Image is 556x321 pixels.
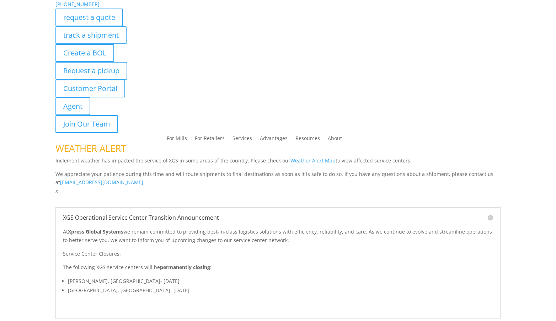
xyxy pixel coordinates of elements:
p: The following XGS service centers will be : [63,263,493,277]
h5: XGS Operational Service Center Transition Announcement [63,215,493,220]
li: [PERSON_NAME], [GEOGRAPHIC_DATA]- [DATE] [68,277,493,286]
a: About [328,136,342,144]
strong: Xpress Global Systems [68,228,123,235]
p: x [55,187,500,195]
a: Advantages [260,136,288,144]
a: request a quote [55,9,123,26]
a: Join Our Team [55,115,118,133]
a: Create a BOL [55,44,114,62]
p: We appreciate your patience during this time and will route shipments to final destinations as so... [55,170,500,187]
a: Request a pickup [55,62,127,80]
li: [GEOGRAPHIC_DATA], [GEOGRAPHIC_DATA]- [DATE] [68,286,493,295]
a: For Mills [167,136,187,144]
a: Services [232,136,252,144]
u: Service Center Closures: [63,250,121,257]
strong: permanently closing [160,264,210,271]
a: Weather Alert Map [290,157,336,164]
a: Resources [295,136,320,144]
a: [PHONE_NUMBER] [55,1,100,7]
a: [EMAIL_ADDRESS][DOMAIN_NAME] [60,179,143,186]
p: At we remain committed to providing best-in-class logistics solutions with efficiency, reliabilit... [63,228,493,250]
a: Customer Portal [55,80,125,97]
a: For Retailers [195,136,225,144]
a: track a shipment [55,26,127,44]
span: WEATHER ALERT [55,142,126,155]
p: Inclement weather has impacted the service of XGS in some areas of the country. Please check our ... [55,156,500,170]
a: Agent [55,97,90,115]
